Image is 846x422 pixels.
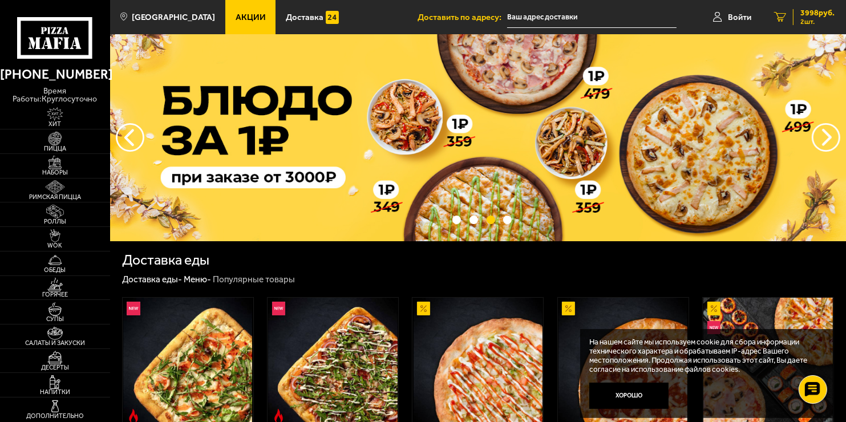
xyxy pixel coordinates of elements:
[272,409,285,422] img: Острое блюдо
[507,7,677,28] input: Ваш адрес доставки
[417,302,430,315] img: Акционный
[184,274,211,285] a: Меню-
[487,216,495,224] button: точки переключения
[127,409,140,422] img: Острое блюдо
[452,216,461,224] button: точки переключения
[213,274,295,285] div: Популярные товары
[503,216,512,224] button: точки переключения
[707,302,720,315] img: Акционный
[116,123,144,152] button: следующий
[122,253,209,267] h1: Доставка еды
[272,302,285,315] img: Новинка
[589,383,669,409] button: Хорошо
[127,302,140,315] img: Новинка
[326,11,339,24] img: 15daf4d41897b9f0e9f617042186c801.svg
[469,216,478,224] button: точки переключения
[589,338,819,374] p: На нашем сайте мы используем cookie для сбора информации технического характера и обрабатываем IP...
[562,302,575,315] img: Акционный
[418,13,507,22] span: Доставить по адресу:
[132,13,215,22] span: [GEOGRAPHIC_DATA]
[122,274,182,285] a: Доставка еды-
[800,9,835,17] span: 3998 руб.
[707,321,720,334] img: Новинка
[728,13,751,22] span: Войти
[236,13,266,22] span: Акции
[286,13,323,22] span: Доставка
[800,18,835,25] span: 2 шт.
[812,123,840,152] button: предыдущий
